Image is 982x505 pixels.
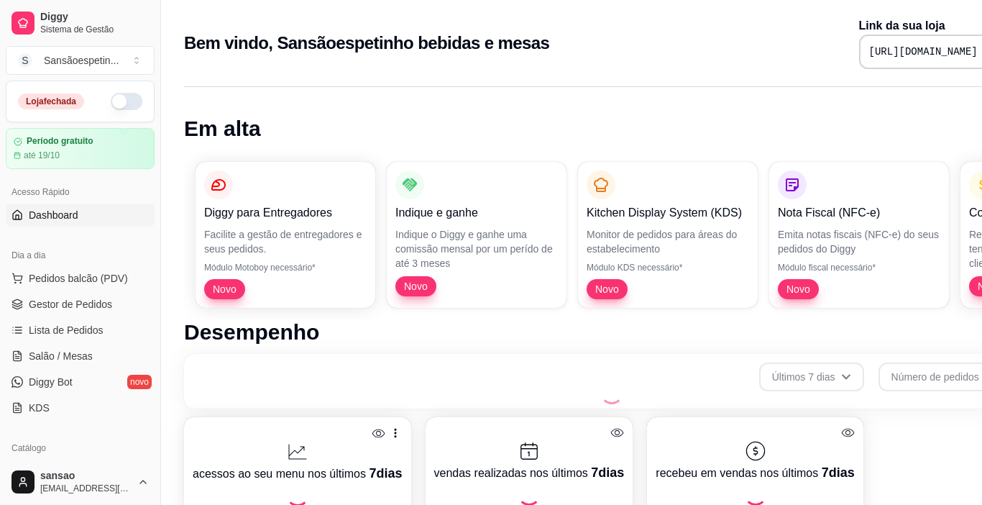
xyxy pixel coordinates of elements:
span: [EMAIL_ADDRESS][DOMAIN_NAME] [40,483,132,494]
div: Acesso Rápido [6,181,155,204]
span: Novo [781,282,816,296]
p: Indique o Diggy e ganhe uma comissão mensal por um perído de até 3 meses [395,227,558,270]
span: 7 dias [369,466,402,481]
p: Emita notas fiscais (NFC-e) do seus pedidos do Diggy [778,227,940,256]
h2: Bem vindo, Sansãoespetinho bebidas e mesas [184,32,549,55]
p: Módulo fiscal necessário* [778,262,940,273]
p: Módulo KDS necessário* [587,262,749,273]
button: Últimos 7 dias [759,363,864,391]
a: Salão / Mesas [6,345,155,368]
p: Indique e ganhe [395,204,558,222]
button: Alterar Status [111,93,142,110]
p: Nota Fiscal (NFC-e) [778,204,940,222]
p: Monitor de pedidos para áreas do estabelecimento [587,227,749,256]
span: Pedidos balcão (PDV) [29,271,128,286]
a: Gestor de Pedidos [6,293,155,316]
button: Indique e ganheIndique o Diggy e ganhe uma comissão mensal por um perído de até 3 mesesNovo [387,162,566,308]
pre: [URL][DOMAIN_NAME] [869,45,978,59]
p: vendas realizadas nos últimos [434,463,625,483]
span: KDS [29,401,50,415]
p: Diggy para Entregadores [204,204,367,222]
span: Novo [589,282,625,296]
span: sansao [40,470,132,483]
div: Catálogo [6,437,155,460]
span: Salão / Mesas [29,349,93,363]
a: Lista de Pedidos [6,319,155,342]
a: Período gratuitoaté 19/10 [6,128,155,169]
span: 7 dias [591,465,624,480]
p: Kitchen Display System (KDS) [587,204,749,222]
a: KDS [6,396,155,419]
div: Sansãoespetin ... [44,53,119,68]
span: Lista de Pedidos [29,323,104,337]
p: recebeu em vendas nos últimos [656,463,854,483]
button: Diggy para EntregadoresFacilite a gestão de entregadores e seus pedidos.Módulo Motoboy necessário... [196,162,375,308]
span: 7 dias [822,465,855,480]
span: Novo [207,282,242,296]
p: acessos ao seu menu nos últimos [193,463,403,483]
span: Diggy [40,11,149,24]
span: Sistema de Gestão [40,24,149,35]
button: sansao[EMAIL_ADDRESS][DOMAIN_NAME] [6,465,155,499]
p: Módulo Motoboy necessário* [204,262,367,273]
span: Diggy Bot [29,375,73,389]
span: Dashboard [29,208,78,222]
button: Nota Fiscal (NFC-e)Emita notas fiscais (NFC-e) do seus pedidos do DiggyMódulo fiscal necessário*Novo [769,162,949,308]
span: Novo [398,279,433,294]
article: Período gratuito [27,136,93,147]
button: Select a team [6,46,155,75]
div: Dia a dia [6,244,155,267]
article: até 19/10 [24,150,60,161]
div: Loja fechada [18,94,84,109]
div: Loading [600,381,623,404]
button: Pedidos balcão (PDV) [6,267,155,290]
p: Facilite a gestão de entregadores e seus pedidos. [204,227,367,256]
button: Kitchen Display System (KDS)Monitor de pedidos para áreas do estabelecimentoMódulo KDS necessário... [578,162,758,308]
a: DiggySistema de Gestão [6,6,155,40]
a: Diggy Botnovo [6,370,155,393]
a: Dashboard [6,204,155,227]
span: Gestor de Pedidos [29,297,112,311]
span: S [18,53,32,68]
